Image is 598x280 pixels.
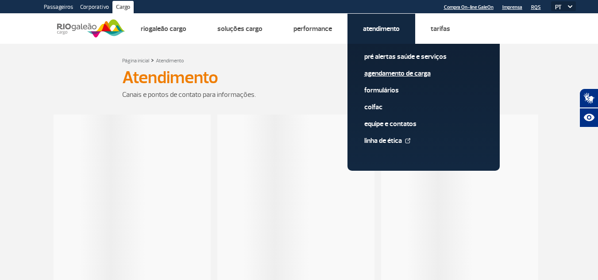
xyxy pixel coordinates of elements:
a: Atendimento [156,58,184,64]
a: Página inicial [122,58,149,64]
a: Pré alertas Saúde e Serviços [364,52,483,61]
button: Abrir tradutor de língua de sinais. [579,88,598,108]
a: Atendimento [363,24,400,33]
a: Colfac [364,102,483,112]
a: > [151,55,154,65]
a: Riogaleão Cargo [141,24,186,33]
a: Agendamento de Carga [364,69,483,78]
a: Cargo [112,1,134,15]
a: Equipe e Contatos [364,119,483,129]
a: RQS [531,4,541,10]
a: Tarifas [431,24,450,33]
div: Canais e pontos de contato para informações. [122,89,476,100]
a: Compra On-line GaleOn [444,4,494,10]
a: Linha de Ética [364,136,483,146]
a: Formulários [364,85,483,95]
h1: Atendimento [122,70,476,85]
a: Performance [293,24,332,33]
a: Imprensa [502,4,522,10]
a: Passageiros [40,1,77,15]
button: Abrir recursos assistivos. [579,108,598,127]
a: Soluções Cargo [217,24,262,33]
a: Corporativo [77,1,112,15]
div: Plugin de acessibilidade da Hand Talk. [579,88,598,127]
img: External Link Icon [405,138,410,143]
